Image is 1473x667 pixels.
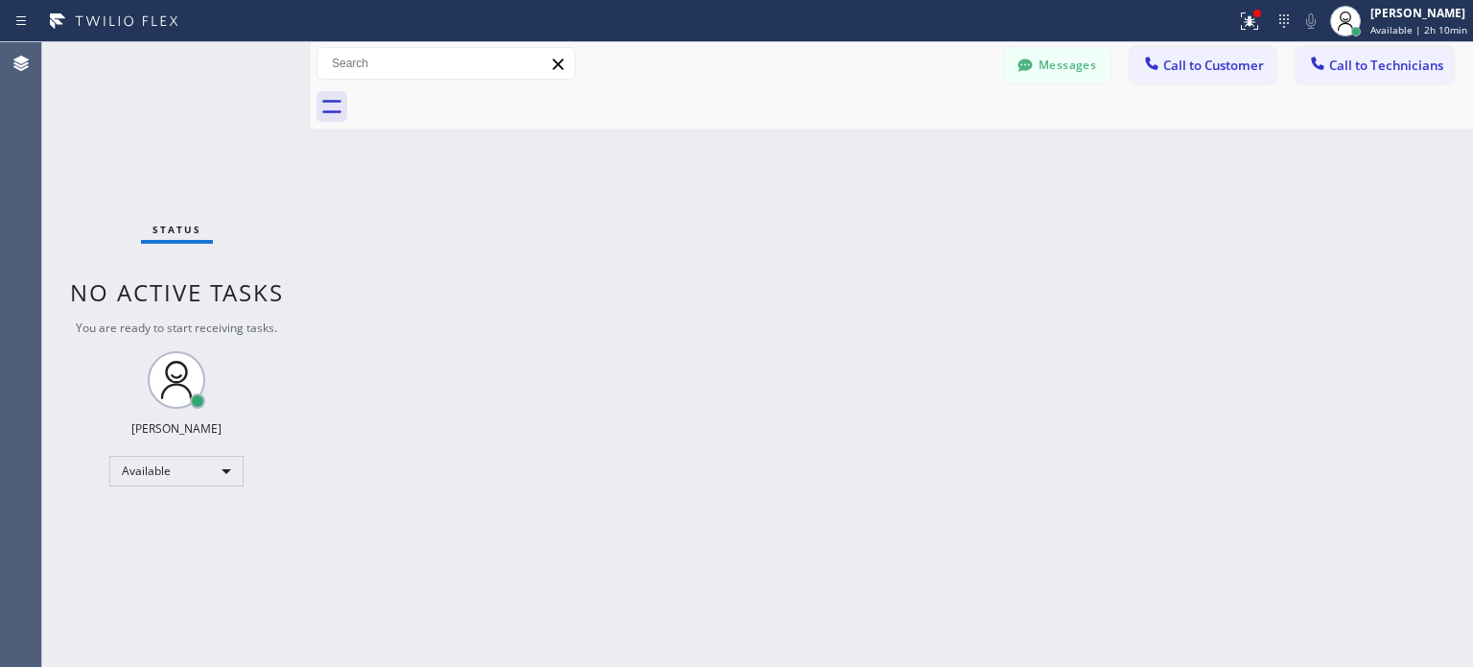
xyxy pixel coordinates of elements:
span: You are ready to start receiving tasks. [76,320,277,336]
button: Messages [1005,47,1111,83]
div: Available [109,456,244,487]
span: Call to Technicians [1329,57,1443,74]
button: Call to Customer [1130,47,1276,83]
div: [PERSON_NAME] [1370,5,1467,21]
button: Mute [1298,8,1324,35]
div: [PERSON_NAME] [131,420,222,437]
span: Status [152,223,201,236]
span: Available | 2h 10min [1370,23,1467,36]
span: Call to Customer [1163,57,1264,74]
span: No active tasks [70,276,284,308]
button: Call to Technicians [1296,47,1454,83]
input: Search [317,48,574,79]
